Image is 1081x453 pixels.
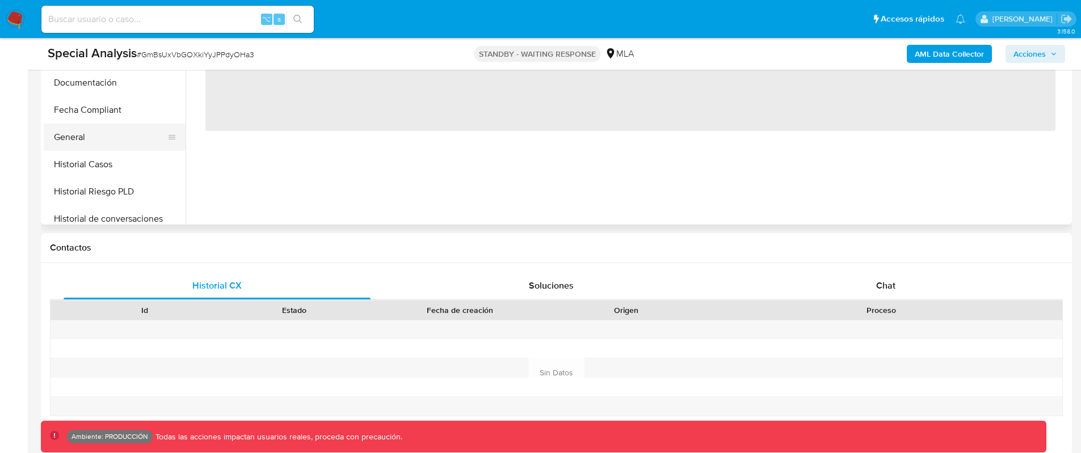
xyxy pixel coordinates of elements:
div: Id [78,304,212,316]
b: Special Analysis [48,44,137,62]
span: # GmBsUxVbGOXkiYyJPPdyOHa3 [137,49,254,60]
button: AML Data Collector [907,45,992,63]
button: Historial Casos [44,151,186,178]
b: AML Data Collector [915,45,984,63]
span: ⌥ [262,14,271,24]
a: Salir [1061,13,1072,25]
div: Fecha de creación [377,304,544,316]
div: Estado [228,304,361,316]
span: s [277,14,281,24]
span: Accesos rápidos [881,13,944,25]
button: Historial Riesgo PLD [44,178,186,205]
button: Acciones [1006,45,1065,63]
span: Acciones [1013,45,1046,63]
p: omar.guzman@mercadolibre.com.co [992,14,1057,24]
input: Buscar usuario o caso... [41,12,314,27]
p: STANDBY - WAITING RESPONSE [474,46,600,62]
p: Todas las acciones impactan usuarios reales, proceda con precaución. [153,431,402,442]
h1: Contactos [50,242,1063,253]
div: Origen [560,304,693,316]
span: 3.158.0 [1057,27,1075,36]
div: MLA [605,48,634,60]
button: Historial de conversaciones [44,205,186,232]
button: search-icon [286,11,309,27]
span: Soluciones [529,279,574,292]
div: Proceso [709,304,1054,316]
button: Fecha Compliant [44,96,186,124]
p: Ambiente: PRODUCCIÓN [71,434,148,439]
a: Notificaciones [956,14,965,24]
button: General [44,124,176,151]
span: Chat [876,279,895,292]
button: Documentación [44,69,186,96]
span: Historial CX [192,279,242,292]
